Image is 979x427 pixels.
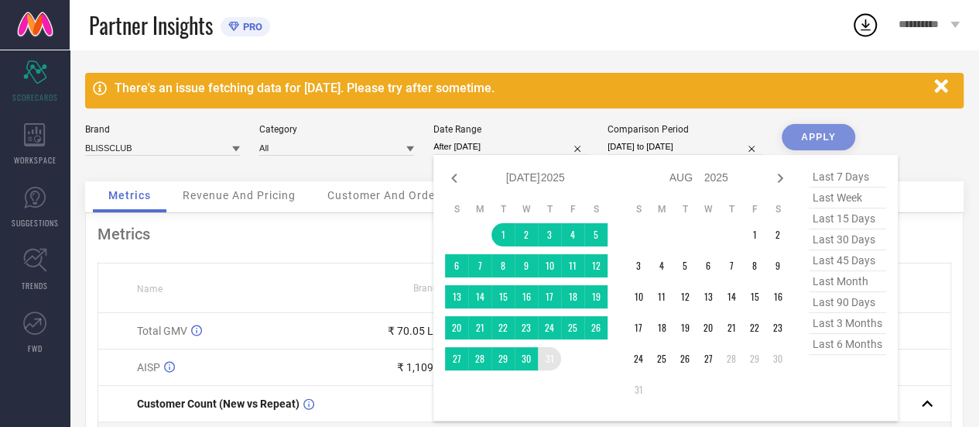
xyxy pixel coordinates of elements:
span: Metrics [108,189,151,201]
span: last 15 days [809,208,886,229]
td: Sun Jul 06 2025 [445,254,468,277]
td: Tue Jul 08 2025 [491,254,515,277]
span: FWD [28,343,43,354]
td: Sun Aug 24 2025 [627,347,650,370]
td: Thu Jul 10 2025 [538,254,561,277]
div: ₹ 1,109 [397,361,433,374]
span: WORKSPACE [14,154,56,166]
td: Sun Aug 31 2025 [627,378,650,401]
span: Total GMV [137,325,187,337]
td: Thu Aug 21 2025 [720,316,743,339]
div: Brand [85,124,240,135]
td: Fri Jul 25 2025 [561,316,584,339]
td: Thu Jul 03 2025 [538,223,561,246]
td: Thu Aug 14 2025 [720,285,743,308]
td: Thu Aug 07 2025 [720,254,743,277]
th: Saturday [584,203,608,215]
div: Metrics [98,225,951,243]
td: Mon Aug 18 2025 [650,316,673,339]
th: Saturday [766,203,789,215]
th: Tuesday [491,203,515,215]
td: Sun Aug 17 2025 [627,316,650,339]
td: Sun Jul 13 2025 [445,285,468,308]
td: Tue Jul 22 2025 [491,316,515,339]
span: last 45 days [809,250,886,271]
span: Revenue And Pricing [183,189,296,201]
td: Sat Aug 09 2025 [766,254,789,277]
td: Sat Jul 05 2025 [584,223,608,246]
div: Previous month [445,169,464,188]
td: Wed Jul 02 2025 [515,223,538,246]
th: Tuesday [673,203,697,215]
td: Sun Aug 10 2025 [627,285,650,308]
td: Fri Aug 01 2025 [743,223,766,246]
input: Select date range [433,139,588,155]
span: SUGGESTIONS [12,217,59,229]
td: Tue Jul 01 2025 [491,223,515,246]
td: Sat Aug 02 2025 [766,223,789,246]
span: TRENDS [22,280,48,291]
span: Partner Insights [89,9,213,41]
th: Sunday [627,203,650,215]
td: Tue Aug 05 2025 [673,254,697,277]
td: Sun Jul 20 2025 [445,316,468,339]
td: Tue Aug 26 2025 [673,347,697,370]
th: Friday [561,203,584,215]
th: Friday [743,203,766,215]
td: Thu Jul 24 2025 [538,316,561,339]
th: Sunday [445,203,468,215]
td: Sat Aug 16 2025 [766,285,789,308]
td: Tue Aug 19 2025 [673,316,697,339]
td: Wed Jul 30 2025 [515,347,538,370]
input: Select comparison period [608,139,762,155]
td: Sat Aug 23 2025 [766,316,789,339]
td: Tue Jul 15 2025 [491,285,515,308]
div: ₹ 70.05 L [388,325,433,337]
div: Comparison Period [608,124,762,135]
td: Thu Jul 17 2025 [538,285,561,308]
td: Fri Aug 08 2025 [743,254,766,277]
div: Category [259,124,414,135]
th: Monday [650,203,673,215]
span: Customer And Orders [327,189,446,201]
td: Wed Aug 06 2025 [697,254,720,277]
span: Brand Value [413,283,464,294]
span: Customer Count (New vs Repeat) [137,398,300,410]
td: Mon Jul 28 2025 [468,347,491,370]
td: Sat Jul 19 2025 [584,285,608,308]
div: Next month [771,169,789,188]
th: Monday [468,203,491,215]
span: AISP [137,361,160,374]
span: last 7 days [809,167,886,188]
span: last 30 days [809,229,886,250]
span: last 3 months [809,313,886,334]
td: Fri Jul 04 2025 [561,223,584,246]
td: Sat Jul 12 2025 [584,254,608,277]
td: Wed Aug 20 2025 [697,316,720,339]
td: Thu Aug 28 2025 [720,347,743,370]
td: Fri Aug 22 2025 [743,316,766,339]
span: Name [137,284,163,294]
span: SCORECARDS [12,91,58,103]
td: Sun Jul 27 2025 [445,347,468,370]
td: Sat Aug 30 2025 [766,347,789,370]
td: Wed Jul 23 2025 [515,316,538,339]
span: last week [809,188,886,208]
td: Fri Jul 11 2025 [561,254,584,277]
th: Wednesday [697,203,720,215]
span: PRO [239,21,262,33]
div: Date Range [433,124,588,135]
td: Wed Jul 16 2025 [515,285,538,308]
th: Wednesday [515,203,538,215]
td: Mon Aug 11 2025 [650,285,673,308]
div: There's an issue fetching data for [DATE]. Please try after sometime. [115,81,926,95]
td: Mon Jul 07 2025 [468,254,491,277]
span: last 6 months [809,334,886,355]
td: Tue Jul 29 2025 [491,347,515,370]
td: Wed Aug 13 2025 [697,285,720,308]
td: Wed Jul 09 2025 [515,254,538,277]
div: Open download list [851,11,879,39]
th: Thursday [720,203,743,215]
td: Mon Jul 21 2025 [468,316,491,339]
span: last month [809,271,886,292]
